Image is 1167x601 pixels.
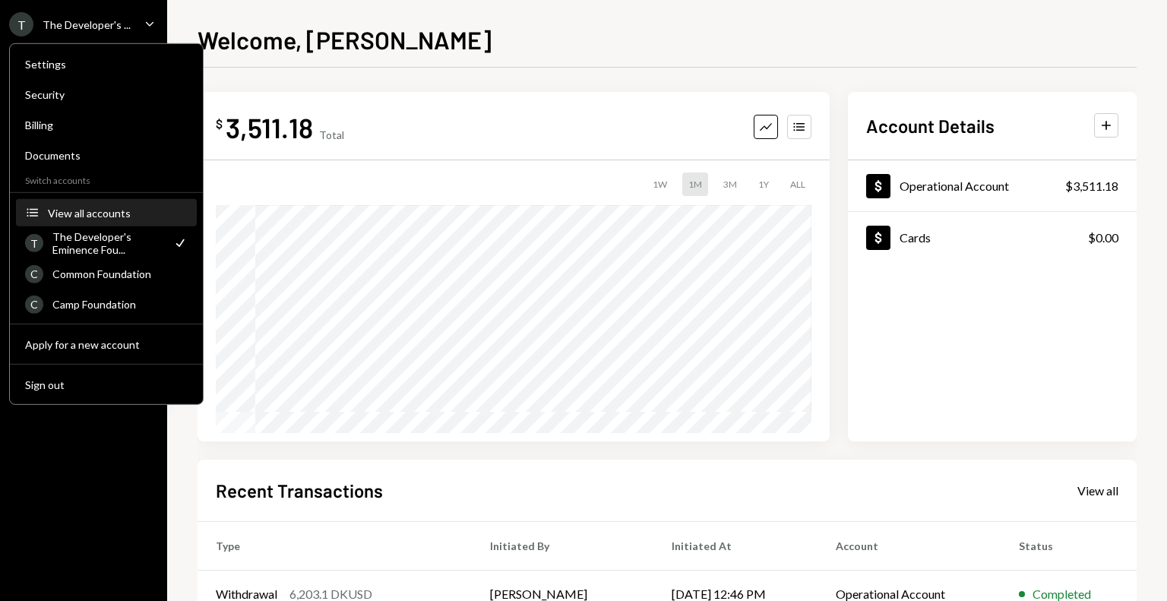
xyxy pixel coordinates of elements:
[16,200,197,227] button: View all accounts
[1077,482,1118,498] a: View all
[16,111,197,138] a: Billing
[682,172,708,196] div: 1M
[866,113,995,138] h2: Account Details
[25,378,188,391] div: Sign out
[16,260,197,287] a: CCommon Foundation
[25,119,188,131] div: Billing
[10,172,203,186] div: Switch accounts
[848,212,1137,263] a: Cards$0.00
[1077,483,1118,498] div: View all
[16,81,197,108] a: Security
[647,172,673,196] div: 1W
[16,141,197,169] a: Documents
[48,206,188,219] div: View all accounts
[848,160,1137,211] a: Operational Account$3,511.18
[25,88,188,101] div: Security
[472,521,653,570] th: Initiated By
[900,179,1009,193] div: Operational Account
[226,110,313,144] div: 3,511.18
[216,116,223,131] div: $
[1001,521,1137,570] th: Status
[16,372,197,399] button: Sign out
[818,521,1001,570] th: Account
[784,172,811,196] div: ALL
[1088,229,1118,247] div: $0.00
[52,230,163,256] div: The Developer's Eminence Fou...
[216,478,383,503] h2: Recent Transactions
[25,295,43,313] div: C
[717,172,743,196] div: 3M
[16,331,197,359] button: Apply for a new account
[752,172,775,196] div: 1Y
[16,50,197,77] a: Settings
[25,234,43,252] div: T
[198,521,472,570] th: Type
[25,58,188,71] div: Settings
[25,149,188,162] div: Documents
[1065,177,1118,195] div: $3,511.18
[25,264,43,283] div: C
[25,337,188,350] div: Apply for a new account
[52,298,188,311] div: Camp Foundation
[43,18,131,31] div: The Developer's ...
[16,290,197,318] a: CCamp Foundation
[198,24,492,55] h1: Welcome, [PERSON_NAME]
[52,267,188,280] div: Common Foundation
[9,12,33,36] div: T
[319,128,344,141] div: Total
[900,230,931,245] div: Cards
[653,521,818,570] th: Initiated At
